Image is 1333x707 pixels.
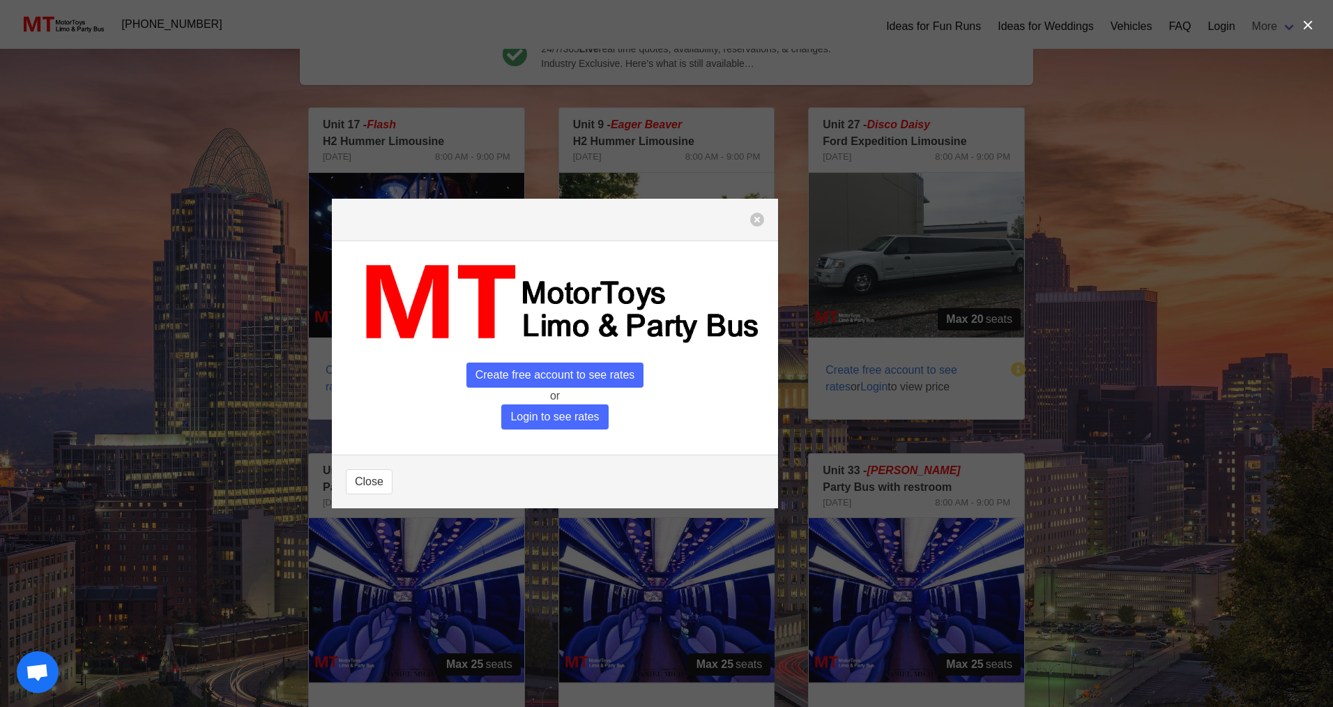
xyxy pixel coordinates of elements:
[355,473,383,490] span: Close
[501,404,608,429] span: Login to see rates
[17,651,59,693] a: Open chat
[346,388,764,404] p: or
[346,255,764,351] img: MT_logo_name.png
[466,363,644,388] span: Create free account to see rates
[346,469,393,494] button: Close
